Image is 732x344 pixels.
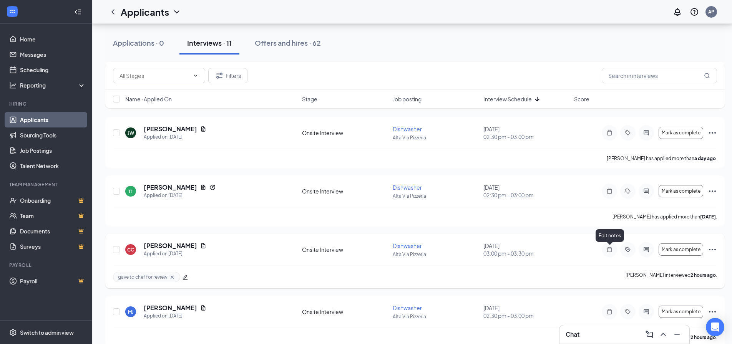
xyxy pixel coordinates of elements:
svg: Analysis [9,81,17,89]
div: Onsite Interview [302,129,388,137]
span: 02:30 pm - 03:00 pm [483,133,569,141]
svg: Tag [623,130,632,136]
svg: Note [605,130,614,136]
svg: Ellipses [708,245,717,254]
span: Stage [302,95,317,103]
p: Alta Via Pizzeria [393,134,479,141]
b: a day ago [694,155,716,161]
svg: Note [605,246,614,253]
svg: Settings [9,329,17,336]
a: TeamCrown [20,208,86,223]
svg: ActiveChat [642,130,651,136]
div: [DATE] [483,125,569,141]
h5: [PERSON_NAME] [144,304,197,312]
svg: Document [200,126,206,132]
svg: Ellipses [708,307,717,316]
input: Search in interviews [602,68,717,83]
svg: Note [605,188,614,194]
div: AP [708,8,714,15]
button: Mark as complete [659,127,703,139]
span: edit [183,275,188,280]
h1: Applicants [121,5,169,18]
button: Mark as complete [659,185,703,197]
a: Job Postings [20,143,86,158]
span: Mark as complete [662,247,700,252]
span: Mark as complete [662,309,700,314]
svg: Filter [215,71,224,80]
h3: Chat [566,330,579,339]
p: [PERSON_NAME] has applied more than . [612,213,717,220]
div: Switch to admin view [20,329,74,336]
svg: ActiveChat [642,246,651,253]
p: [PERSON_NAME] has applied more than . [607,155,717,162]
button: Mark as complete [659,243,703,256]
div: MJ [128,309,134,315]
a: SurveysCrown [20,239,86,254]
span: 02:30 pm - 03:00 pm [483,312,569,319]
div: Applied on [DATE] [144,192,216,199]
div: Applied on [DATE] [144,312,206,320]
p: Alta Via Pizzeria [393,193,479,199]
span: Name · Applied On [125,95,172,103]
svg: ChevronDown [193,73,199,79]
svg: QuestionInfo [690,7,699,17]
div: Hiring [9,101,84,107]
b: [DATE] [700,214,716,220]
button: Minimize [671,328,683,341]
div: [DATE] [483,184,569,199]
div: Interviews · 11 [187,38,232,48]
div: TT [128,188,133,195]
div: Applied on [DATE] [144,133,206,141]
svg: ChevronDown [172,7,181,17]
b: 2 hours ago [691,334,716,340]
p: Alta Via Pizzeria [393,251,479,258]
svg: Reapply [209,184,216,190]
div: Onsite Interview [302,187,388,195]
svg: ActiveChat [642,188,651,194]
div: JW [128,130,134,136]
div: [DATE] [483,304,569,319]
a: Home [20,31,86,47]
span: Job posting [393,95,422,103]
input: All Stages [120,71,189,80]
span: Dishwasher [393,304,422,311]
svg: ChevronLeft [108,7,118,17]
svg: Notifications [673,7,682,17]
div: Reporting [20,81,86,89]
div: Onsite Interview [302,308,388,316]
svg: Note [605,309,614,315]
svg: ComposeMessage [645,330,654,339]
div: Team Management [9,181,84,188]
h5: [PERSON_NAME] [144,241,197,250]
svg: Tag [623,188,632,194]
svg: ChevronUp [659,330,668,339]
span: Dishwasher [393,184,422,191]
a: OnboardingCrown [20,193,86,208]
div: Onsite Interview [302,246,388,253]
svg: Document [200,243,206,249]
svg: ArrowDown [533,94,542,104]
p: [PERSON_NAME] interviewed . [626,272,717,282]
div: Payroll [9,262,84,268]
svg: Ellipses [708,128,717,137]
svg: Collapse [74,8,82,16]
svg: Tag [623,309,632,315]
span: 02:30 pm - 03:00 pm [483,191,569,199]
a: DocumentsCrown [20,223,86,239]
span: Dishwasher [393,242,422,249]
svg: Ellipses [708,187,717,196]
div: CC [127,246,134,253]
h5: [PERSON_NAME] [144,125,197,133]
span: 03:00 pm - 03:30 pm [483,250,569,257]
span: gave to chef for review [118,274,168,280]
svg: ActiveChat [642,309,651,315]
div: Applications · 0 [113,38,164,48]
a: Scheduling [20,62,86,78]
span: Dishwasher [393,126,422,132]
span: Mark as complete [662,189,700,194]
button: Filter Filters [208,68,247,83]
div: Applied on [DATE] [144,250,206,258]
span: Mark as complete [662,130,700,136]
span: Score [574,95,589,103]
